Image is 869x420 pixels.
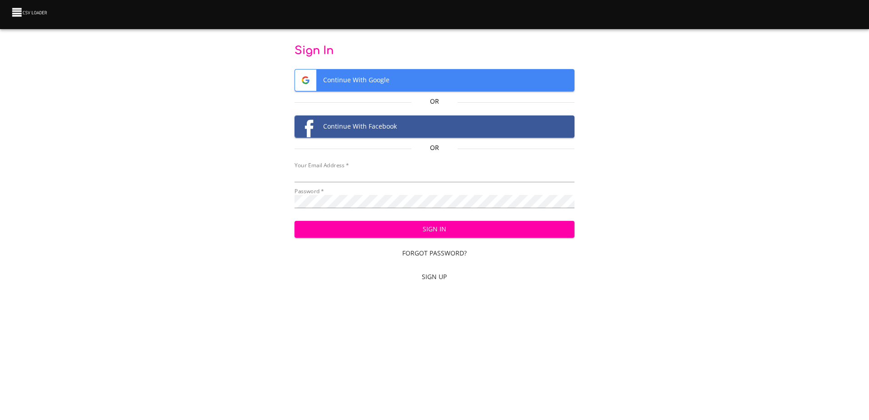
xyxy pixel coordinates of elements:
span: Sign In [302,224,567,235]
button: Google logoContinue With Google [295,69,574,91]
p: Or [411,143,458,152]
img: CSV Loader [11,6,49,19]
span: Sign Up [298,271,571,283]
label: Your Email Address [295,163,349,168]
span: Forgot Password? [298,248,571,259]
a: Forgot Password? [295,245,574,262]
img: Facebook logo [295,116,316,137]
p: Sign In [295,44,574,58]
a: Sign Up [295,269,574,285]
p: Or [411,97,458,106]
span: Continue With Facebook [295,116,574,137]
button: Facebook logoContinue With Facebook [295,115,574,138]
img: Google logo [295,70,316,91]
label: Password [295,189,324,194]
button: Sign In [295,221,574,238]
span: Continue With Google [295,70,574,91]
